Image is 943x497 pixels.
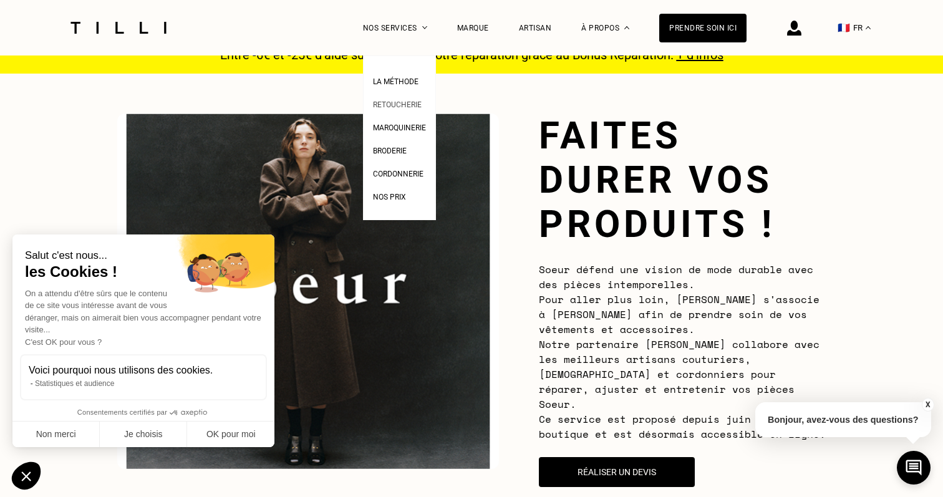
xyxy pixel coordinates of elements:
[539,457,695,487] button: Réaliser un devis
[921,398,934,412] button: X
[373,120,426,133] a: Maroquinerie
[373,147,407,155] span: Broderie
[866,26,871,29] img: menu déroulant
[659,14,747,42] a: Prendre soin ici
[373,189,406,202] a: Nos prix
[373,74,418,87] a: La Méthode
[755,402,931,437] p: Bonjour, avez-vous des questions?
[373,170,423,178] span: Cordonnerie
[422,26,427,29] img: Menu déroulant
[787,21,801,36] img: icône connexion
[519,24,552,32] a: Artisan
[624,26,629,29] img: Menu déroulant à propos
[373,123,426,132] span: Maroquinerie
[373,193,406,201] span: Nos prix
[66,22,171,34] img: Logo du service de couturière Tilli
[539,113,826,246] h1: Faites durer vos produits !
[373,77,418,86] span: La Méthode
[539,262,826,442] span: Soeur défend une vision de mode durable avec des pièces intemporelles. Pour aller plus loin, [PER...
[373,100,422,109] span: Retoucherie
[373,143,407,156] a: Broderie
[457,24,489,32] a: Marque
[373,97,422,110] a: Retoucherie
[838,22,850,34] span: 🇫🇷
[373,166,423,179] a: Cordonnerie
